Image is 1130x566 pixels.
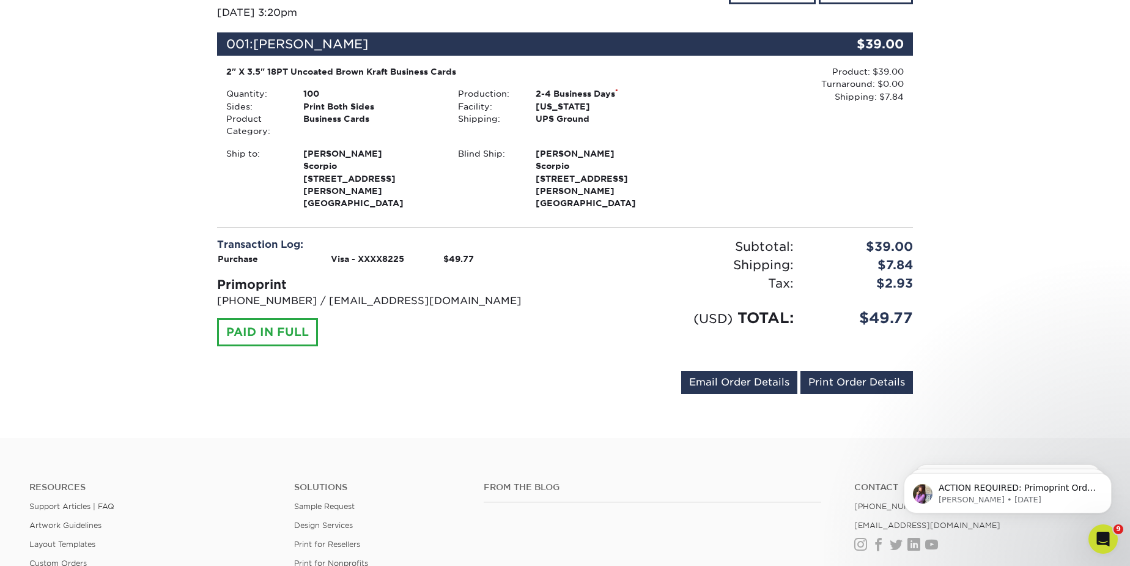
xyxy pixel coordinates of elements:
iframe: Intercom notifications message [885,447,1130,533]
a: [EMAIL_ADDRESS][DOMAIN_NAME] [854,521,1000,530]
div: Blind Ship: [449,147,526,210]
div: [US_STATE] [526,100,681,113]
strong: [GEOGRAPHIC_DATA] [536,147,672,209]
a: Design Services [294,521,353,530]
div: $7.84 [803,256,922,274]
a: Sample Request [294,502,355,511]
div: Transaction Log: [217,237,556,252]
div: 100 [294,88,449,100]
strong: Visa - XXXX8225 [331,254,404,264]
div: Tax: [565,274,803,292]
div: Print Both Sides [294,100,449,113]
span: [STREET_ADDRESS][PERSON_NAME] [536,173,672,198]
p: [PHONE_NUMBER] / [EMAIL_ADDRESS][DOMAIN_NAME] [217,294,556,308]
div: PAID IN FULL [217,318,318,346]
iframe: Google Customer Reviews [3,529,104,562]
small: (USD) [693,311,733,326]
a: Support Articles | FAQ [29,502,114,511]
span: [STREET_ADDRESS][PERSON_NAME] [303,173,440,198]
span: [PERSON_NAME] [253,37,368,51]
h4: From the Blog [484,482,821,493]
strong: [GEOGRAPHIC_DATA] [303,147,440,209]
a: [PHONE_NUMBER] [854,502,930,511]
span: [PERSON_NAME] [303,147,440,160]
strong: Purchase [218,254,258,264]
div: 001: [217,32,797,56]
p: [DATE] 3:20pm [217,6,556,20]
div: UPS Ground [526,113,681,125]
div: Product: $39.00 Turnaround: $0.00 Shipping: $7.84 [681,65,904,103]
div: Sides: [217,100,294,113]
div: $39.00 [797,32,913,56]
div: $49.77 [803,307,922,329]
div: Production: [449,88,526,100]
div: 2" X 3.5" 18PT Uncoated Brown Kraft Business Cards [226,65,672,78]
h4: Solutions [294,482,465,493]
div: Shipping: [449,113,526,125]
span: Scorpio [536,160,672,172]
span: [PERSON_NAME] [536,147,672,160]
div: Primoprint [217,275,556,294]
a: Print Order Details [800,371,913,394]
div: $2.93 [803,274,922,292]
a: Contact [854,482,1101,493]
div: Product Category: [217,113,294,138]
strong: $49.77 [443,254,474,264]
a: Email Order Details [681,371,797,394]
div: Ship to: [217,147,294,210]
a: Artwork Guidelines [29,521,102,530]
div: $39.00 [803,237,922,256]
iframe: Intercom live chat [1088,524,1118,554]
div: Quantity: [217,88,294,100]
div: Shipping: [565,256,803,274]
span: TOTAL: [737,309,794,327]
span: Scorpio [303,160,440,172]
a: Print for Resellers [294,540,360,549]
h4: Resources [29,482,276,493]
div: Business Cards [294,113,449,138]
div: 2-4 Business Days [526,88,681,100]
span: 9 [1113,524,1123,534]
div: Subtotal: [565,237,803,256]
div: Facility: [449,100,526,113]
